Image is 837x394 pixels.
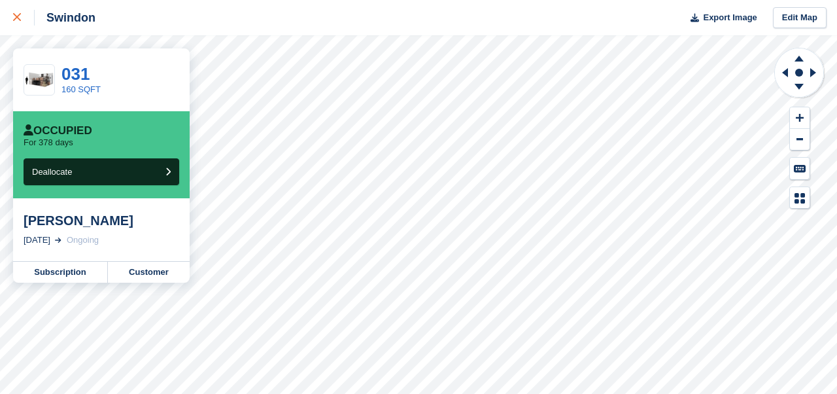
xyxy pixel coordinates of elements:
[61,84,101,94] a: 160 SQFT
[55,238,61,243] img: arrow-right-light-icn-cde0832a797a2874e46488d9cf13f60e5c3a73dbe684e267c42b8395dfbc2abf.svg
[67,234,99,247] div: Ongoing
[108,262,190,283] a: Customer
[24,234,50,247] div: [DATE]
[703,11,757,24] span: Export Image
[32,167,72,177] span: Deallocate
[24,213,179,228] div: [PERSON_NAME]
[790,129,810,151] button: Zoom Out
[790,187,810,209] button: Map Legend
[790,107,810,129] button: Zoom In
[24,158,179,185] button: Deallocate
[773,7,827,29] a: Edit Map
[24,69,54,92] img: 150-sqft-unit.jpg
[61,64,90,84] a: 031
[35,10,95,26] div: Swindon
[790,158,810,179] button: Keyboard Shortcuts
[24,137,73,148] p: For 378 days
[24,124,92,137] div: Occupied
[683,7,757,29] button: Export Image
[13,262,108,283] a: Subscription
